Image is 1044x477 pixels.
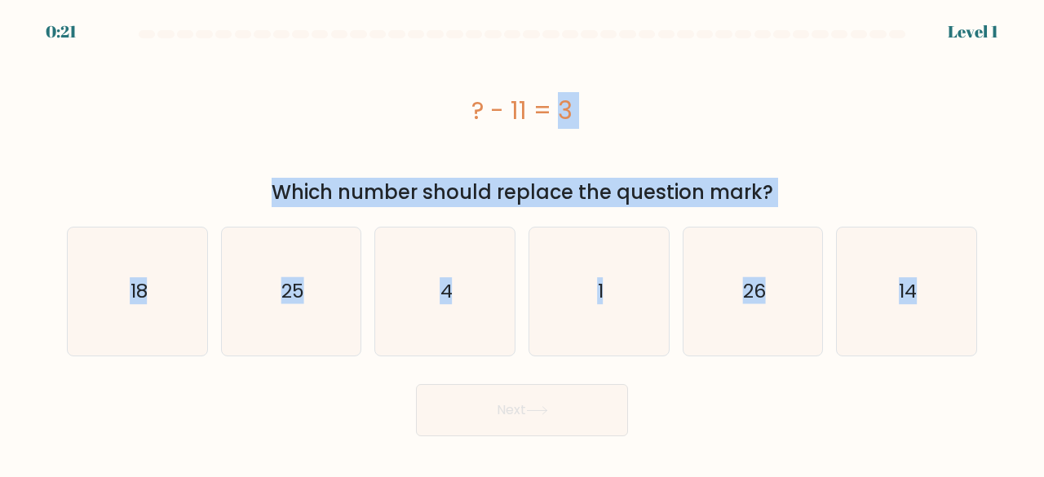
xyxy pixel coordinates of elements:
div: 0:21 [46,20,77,44]
div: Level 1 [948,20,998,44]
div: Which number should replace the question mark? [77,178,967,207]
text: 25 [281,278,304,305]
text: 14 [899,278,917,305]
text: 18 [130,278,147,305]
text: 4 [440,278,453,305]
div: ? - 11 = 3 [67,92,977,129]
text: 1 [597,278,603,305]
button: Next [416,384,628,436]
text: 26 [743,278,766,305]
